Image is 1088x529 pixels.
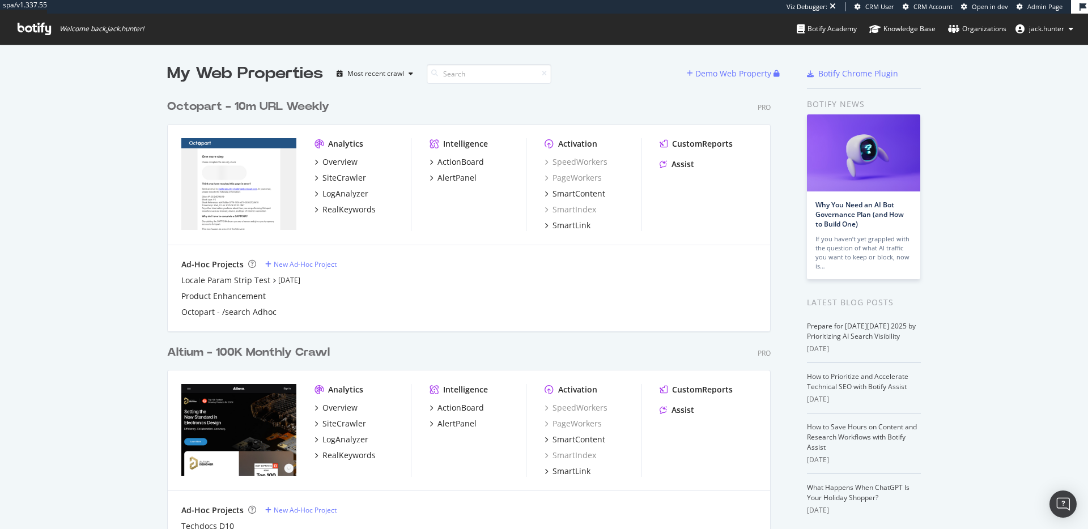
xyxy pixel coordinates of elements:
a: LogAnalyzer [314,188,368,199]
a: SmartLink [545,220,590,231]
a: SmartContent [545,434,605,445]
div: Knowledge Base [869,23,936,35]
div: Assist [671,404,694,416]
a: New Ad-Hoc Project [265,505,337,515]
input: Search [427,64,551,84]
a: Octopart - /search Adhoc [181,306,277,318]
a: RealKeywords [314,450,376,461]
a: Admin Page [1017,2,1062,11]
div: Overview [322,156,358,168]
div: CustomReports [672,384,733,395]
a: PageWorkers [545,418,602,429]
div: RealKeywords [322,450,376,461]
span: CRM Account [913,2,953,11]
span: Welcome back, jack.hunter ! [59,24,144,33]
div: Pro [758,103,771,112]
div: SmartContent [552,434,605,445]
a: New Ad-Hoc Project [265,259,337,269]
a: SpeedWorkers [545,402,607,413]
a: How to Prioritize and Accelerate Technical SEO with Botify Assist [807,372,908,391]
div: Intelligence [443,384,488,395]
a: Botify Academy [797,14,857,44]
a: CustomReports [660,138,733,150]
div: AlertPanel [437,418,477,429]
a: [DATE] [278,275,300,285]
div: [DATE] [807,344,921,354]
div: SmartLink [552,466,590,477]
a: Octopart - 10m URL Weekly [167,99,334,115]
div: SmartContent [552,188,605,199]
div: AlertPanel [437,172,477,184]
span: Open in dev [972,2,1008,11]
div: My Web Properties [167,62,323,85]
a: Product Enhancement [181,291,266,302]
a: Demo Web Property [687,69,773,78]
div: Activation [558,384,597,395]
a: Knowledge Base [869,14,936,44]
div: Most recent crawl [347,70,404,77]
a: AlertPanel [430,172,477,184]
div: Intelligence [443,138,488,150]
a: Why You Need an AI Bot Governance Plan (and How to Build One) [815,200,904,229]
div: New Ad-Hoc Project [274,505,337,515]
div: PageWorkers [545,172,602,184]
a: ActionBoard [430,402,484,413]
a: CRM Account [903,2,953,11]
a: Assist [660,404,694,416]
a: Locale Param Strip Test [181,275,270,286]
a: AlertPanel [430,418,477,429]
img: altium.com [181,384,296,476]
div: Latest Blog Posts [807,296,921,309]
div: ActionBoard [437,402,484,413]
a: CustomReports [660,384,733,395]
div: Analytics [328,138,363,150]
div: ActionBoard [437,156,484,168]
a: Organizations [948,14,1006,44]
div: SmartLink [552,220,590,231]
a: What Happens When ChatGPT Is Your Holiday Shopper? [807,483,909,502]
a: SmartIndex [545,450,596,461]
div: [DATE] [807,505,921,515]
div: Botify Academy [797,23,857,35]
div: LogAnalyzer [322,434,368,445]
a: Overview [314,402,358,413]
span: CRM User [865,2,894,11]
div: Ad-Hoc Projects [181,505,244,516]
div: RealKeywords [322,204,376,215]
a: RealKeywords [314,204,376,215]
a: Assist [660,159,694,170]
div: [DATE] [807,455,921,465]
button: Most recent crawl [332,65,418,83]
a: CRM User [855,2,894,11]
div: Octopart - 10m URL Weekly [167,99,329,115]
a: SmartContent [545,188,605,199]
a: SmartLink [545,466,590,477]
button: jack.hunter [1006,20,1082,38]
a: ActionBoard [430,156,484,168]
div: Assist [671,159,694,170]
a: SmartIndex [545,204,596,215]
div: [DATE] [807,394,921,404]
a: SiteCrawler [314,172,366,184]
button: Demo Web Property [687,65,773,83]
div: LogAnalyzer [322,188,368,199]
div: Organizations [948,23,1006,35]
a: LogAnalyzer [314,434,368,445]
div: Analytics [328,384,363,395]
div: Pro [758,348,771,358]
a: Altium - 100K Monthly Crawl [167,344,334,361]
span: Admin Page [1027,2,1062,11]
div: Botify Chrome Plugin [818,68,898,79]
img: Why You Need an AI Bot Governance Plan (and How to Build One) [807,114,920,191]
a: SiteCrawler [314,418,366,429]
div: Ad-Hoc Projects [181,259,244,270]
div: Open Intercom Messenger [1049,490,1077,518]
a: SpeedWorkers [545,156,607,168]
